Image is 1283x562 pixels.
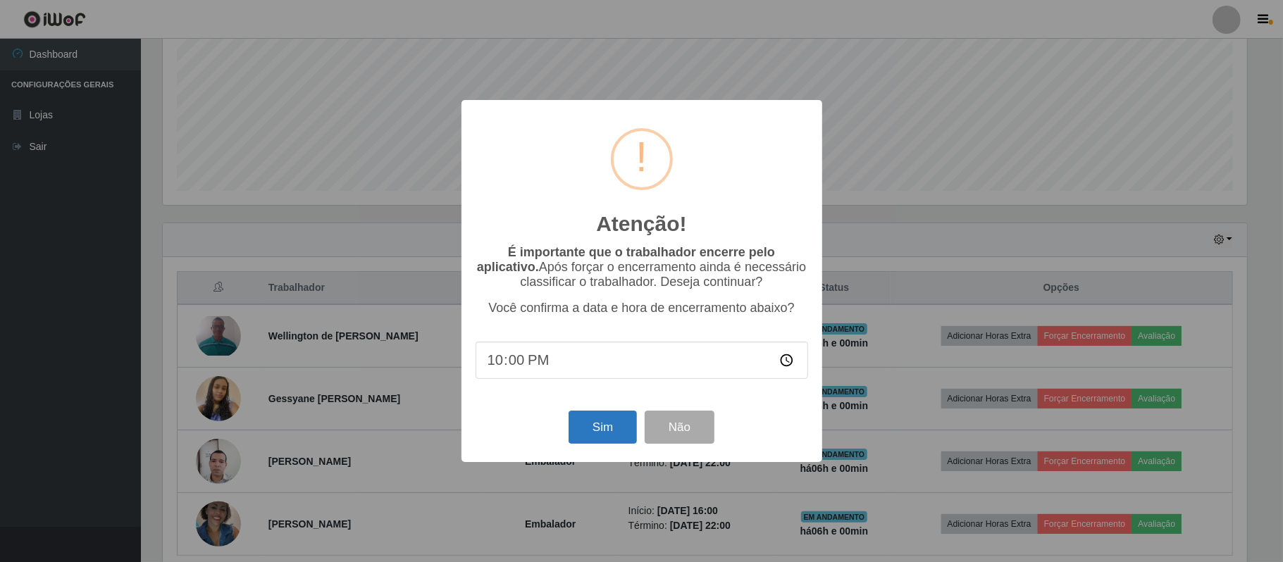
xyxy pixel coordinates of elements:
[569,411,637,444] button: Sim
[596,211,686,237] h2: Atenção!
[645,411,714,444] button: Não
[477,245,775,274] b: É importante que o trabalhador encerre pelo aplicativo.
[476,245,808,289] p: Após forçar o encerramento ainda é necessário classificar o trabalhador. Deseja continuar?
[476,301,808,316] p: Você confirma a data e hora de encerramento abaixo?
